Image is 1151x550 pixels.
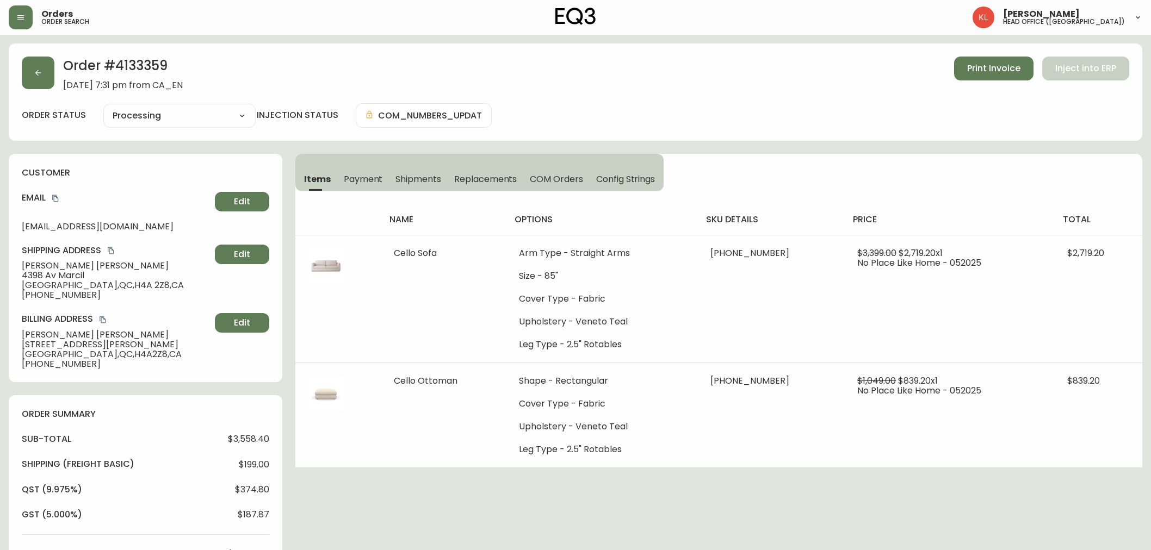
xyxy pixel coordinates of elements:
[97,314,108,325] button: copy
[239,460,269,470] span: $199.00
[555,8,596,25] img: logo
[394,374,457,387] span: Cello Ottoman
[519,340,684,349] li: Leg Type - 2.5" Rotables
[454,173,517,185] span: Replacements
[308,376,343,411] img: 3d4646b3-b501-4220-a943-d20fa18912b1.jpg
[899,247,943,259] span: $2,719.20 x 1
[22,349,211,359] span: [GEOGRAPHIC_DATA] , QC , H4A2Z8 , CA
[22,359,211,369] span: [PHONE_NUMBER]
[710,247,789,259] span: [PHONE_NUMBER]
[519,317,684,327] li: Upholstery - Veneto Teal
[22,280,211,290] span: [GEOGRAPHIC_DATA] , QC , H4A 2Z8 , CA
[954,57,1034,80] button: Print Invoice
[41,18,89,25] h5: order search
[519,399,684,409] li: Cover Type - Fabric
[519,422,684,432] li: Upholstery - Veneto Teal
[41,10,73,18] span: Orders
[710,374,789,387] span: [PHONE_NUMBER]
[1003,10,1080,18] span: [PERSON_NAME]
[106,245,116,256] button: copy
[898,374,938,387] span: $839.20 x 1
[22,509,82,521] h4: gst (5.000%)
[530,173,583,185] span: COM Orders
[973,7,994,28] img: 2c0c8aa7421344cf0398c7f872b772b5
[857,374,896,387] span: $1,049.00
[215,313,269,333] button: Edit
[215,245,269,264] button: Edit
[857,384,981,397] span: No Place Like Home - 052025
[50,193,61,204] button: copy
[853,214,1045,226] h4: price
[22,261,211,271] span: [PERSON_NAME] [PERSON_NAME]
[1067,374,1100,387] span: $839.20
[234,196,250,208] span: Edit
[22,109,86,121] label: order status
[519,294,684,304] li: Cover Type - Fabric
[63,57,183,80] h2: Order # 4133359
[238,510,269,520] span: $187.87
[395,173,441,185] span: Shipments
[519,248,684,258] li: Arm Type - Straight Arms
[389,214,498,226] h4: name
[22,330,211,340] span: [PERSON_NAME] [PERSON_NAME]
[519,445,684,454] li: Leg Type - 2.5" Rotables
[228,434,269,444] span: $3,558.40
[234,317,250,329] span: Edit
[1063,214,1134,226] h4: total
[257,109,338,121] h4: injection status
[515,214,689,226] h4: options
[22,458,134,470] h4: Shipping ( Freight Basic )
[519,271,684,281] li: Size - 85"
[706,214,836,226] h4: sku details
[22,433,71,445] h4: sub-total
[22,192,211,204] h4: Email
[344,173,383,185] span: Payment
[22,313,211,325] h4: Billing Address
[22,271,211,280] span: 4398 Av Marcil
[1067,247,1104,259] span: $2,719.20
[22,290,211,300] span: [PHONE_NUMBER]
[1003,18,1125,25] h5: head office ([GEOGRAPHIC_DATA])
[22,222,211,232] span: [EMAIL_ADDRESS][DOMAIN_NAME]
[22,408,269,420] h4: order summary
[22,484,82,496] h4: qst (9.975%)
[235,485,269,495] span: $374.80
[308,248,343,283] img: fa4c1b8b-27f0-4b53-8892-72be60c89cc7.jpg
[22,340,211,349] span: [STREET_ADDRESS][PERSON_NAME]
[234,248,250,260] span: Edit
[394,247,437,259] span: Cello Sofa
[857,247,896,259] span: $3,399.00
[519,376,684,386] li: Shape - Rectangular
[22,245,211,257] h4: Shipping Address
[22,167,269,179] h4: customer
[304,173,331,185] span: Items
[857,257,981,269] span: No Place Like Home - 052025
[967,62,1020,74] span: Print Invoice
[596,173,655,185] span: Config Strings
[63,80,183,90] span: [DATE] 7:31 pm from CA_EN
[215,192,269,211] button: Edit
